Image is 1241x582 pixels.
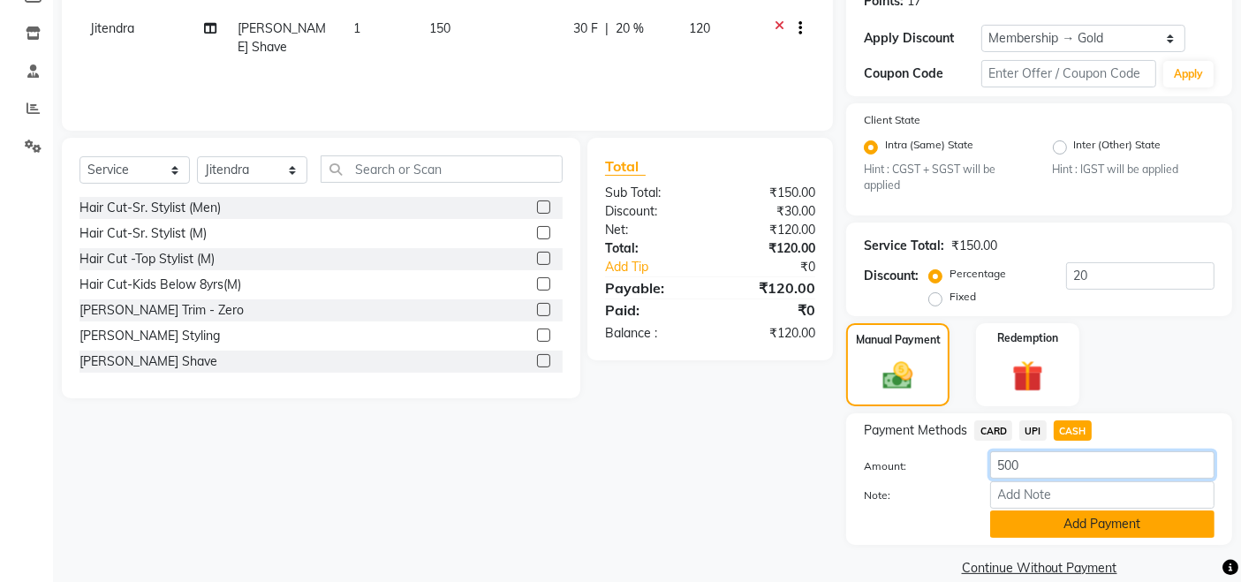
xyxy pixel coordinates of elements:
[353,20,360,36] span: 1
[874,359,921,393] img: _cash.svg
[856,332,941,348] label: Manual Payment
[592,277,710,299] div: Payable:
[851,458,976,474] label: Amount:
[592,299,710,321] div: Paid:
[864,267,919,285] div: Discount:
[850,559,1229,578] a: Continue Without Payment
[616,19,644,38] span: 20 %
[573,19,598,38] span: 30 F
[605,157,646,176] span: Total
[605,19,609,38] span: |
[990,510,1215,538] button: Add Payment
[950,289,976,305] label: Fixed
[79,327,220,345] div: [PERSON_NAME] Styling
[951,237,997,255] div: ₹150.00
[974,420,1012,441] span: CARD
[1053,162,1215,178] small: Hint : IGST will be applied
[1003,357,1053,396] img: _gift.svg
[79,301,244,320] div: [PERSON_NAME] Trim - Zero
[710,184,829,202] div: ₹150.00
[592,221,710,239] div: Net:
[864,64,980,83] div: Coupon Code
[79,352,217,371] div: [PERSON_NAME] Shave
[950,266,1006,282] label: Percentage
[851,488,976,503] label: Note:
[1054,420,1092,441] span: CASH
[864,237,944,255] div: Service Total:
[990,481,1215,509] input: Add Note
[997,330,1058,346] label: Redemption
[592,184,710,202] div: Sub Total:
[710,202,829,221] div: ₹30.00
[990,451,1215,479] input: Amount
[321,155,563,183] input: Search or Scan
[238,20,326,55] span: [PERSON_NAME] Shave
[689,20,710,36] span: 120
[1019,420,1047,441] span: UPI
[710,324,829,343] div: ₹120.00
[79,224,207,243] div: Hair Cut-Sr. Stylist (M)
[1074,137,1162,158] label: Inter (Other) State
[885,137,973,158] label: Intra (Same) State
[864,112,920,128] label: Client State
[864,29,980,48] div: Apply Discount
[710,299,829,321] div: ₹0
[981,60,1156,87] input: Enter Offer / Coupon Code
[710,239,829,258] div: ₹120.00
[592,202,710,221] div: Discount:
[710,277,829,299] div: ₹120.00
[710,221,829,239] div: ₹120.00
[730,258,829,276] div: ₹0
[864,421,967,440] span: Payment Methods
[1163,61,1214,87] button: Apply
[592,239,710,258] div: Total:
[592,324,710,343] div: Balance :
[429,20,450,36] span: 150
[864,162,1025,194] small: Hint : CGST + SGST will be applied
[79,250,215,268] div: Hair Cut -Top Stylist (M)
[79,276,241,294] div: Hair Cut-Kids Below 8yrs(M)
[90,20,134,36] span: Jitendra
[592,258,730,276] a: Add Tip
[79,199,221,217] div: Hair Cut-Sr. Stylist (Men)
